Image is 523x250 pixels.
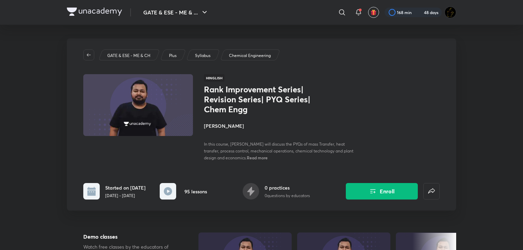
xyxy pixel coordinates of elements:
p: [DATE] - [DATE] [105,193,146,199]
img: avatar [370,9,377,15]
a: Company Logo [67,8,122,18]
p: 0 questions by educators [265,193,310,199]
h5: Demo classes [83,232,177,241]
span: In this course, [PERSON_NAME] will discuss the PYQs of mass Transfer, heat transfer, process cont... [204,141,353,160]
span: Read more [247,155,268,160]
h4: [PERSON_NAME] [204,122,357,129]
h6: 0 practices [265,184,310,191]
button: avatar [368,7,379,18]
p: Chemical Engineering [229,53,271,59]
img: Ranit Maity01 [445,7,456,18]
span: Hinglish [204,74,224,82]
p: Syllabus [195,53,210,59]
button: Enroll [346,183,418,200]
h1: Rank Improvement Series| Revision Series| PYQ Series| Chem Engg [204,84,316,114]
button: GATE & ESE - ME & ... [139,5,213,19]
h6: Started on [DATE] [105,184,146,191]
img: Thumbnail [82,73,194,137]
button: false [423,183,440,200]
a: Plus [168,53,178,59]
a: GATE & ESE - ME & CH [106,53,152,59]
p: Plus [169,53,177,59]
h6: 95 lessons [184,188,207,195]
p: GATE & ESE - ME & CH [107,53,150,59]
img: streak [416,9,423,16]
a: Chemical Engineering [228,53,272,59]
img: Company Logo [67,8,122,16]
a: Syllabus [194,53,212,59]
